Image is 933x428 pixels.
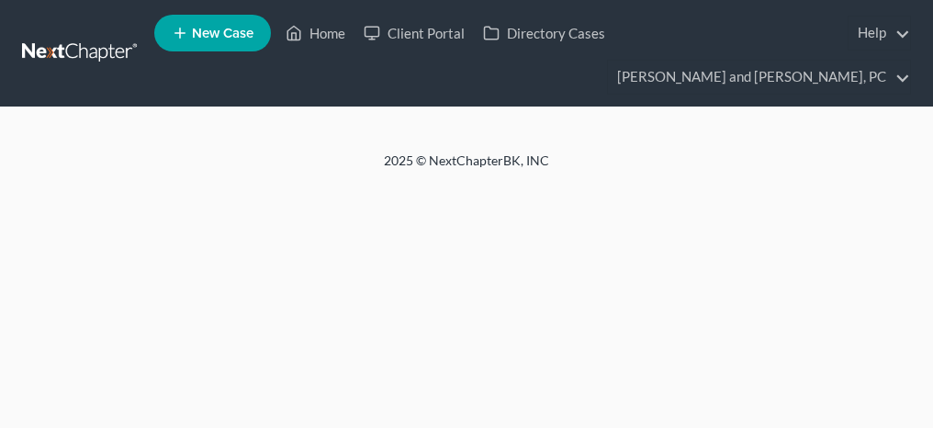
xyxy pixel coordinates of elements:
[608,61,910,94] a: [PERSON_NAME] and [PERSON_NAME], PC
[154,15,271,51] new-legal-case-button: New Case
[26,152,907,185] div: 2025 © NextChapterBK, INC
[849,17,910,50] a: Help
[276,17,354,50] a: Home
[474,17,614,50] a: Directory Cases
[354,17,474,50] a: Client Portal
